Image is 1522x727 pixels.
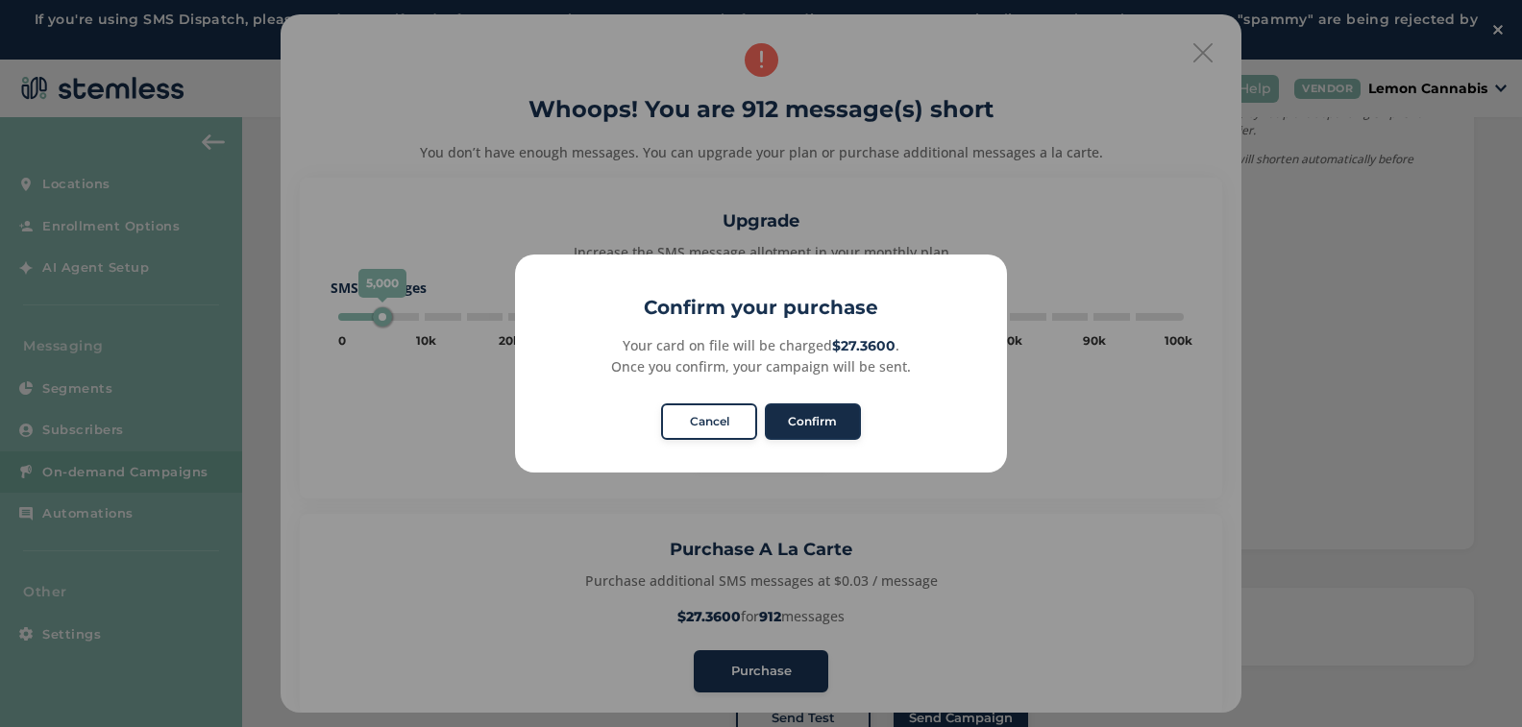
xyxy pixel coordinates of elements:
[1426,635,1522,727] iframe: Chat Widget
[832,337,896,354] strong: $27.3600
[536,335,985,376] div: Your card on file will be charged . Once you confirm, your campaign will be sent.
[661,403,757,440] button: Cancel
[765,403,861,440] button: Confirm
[515,293,1007,322] h2: Confirm your purchase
